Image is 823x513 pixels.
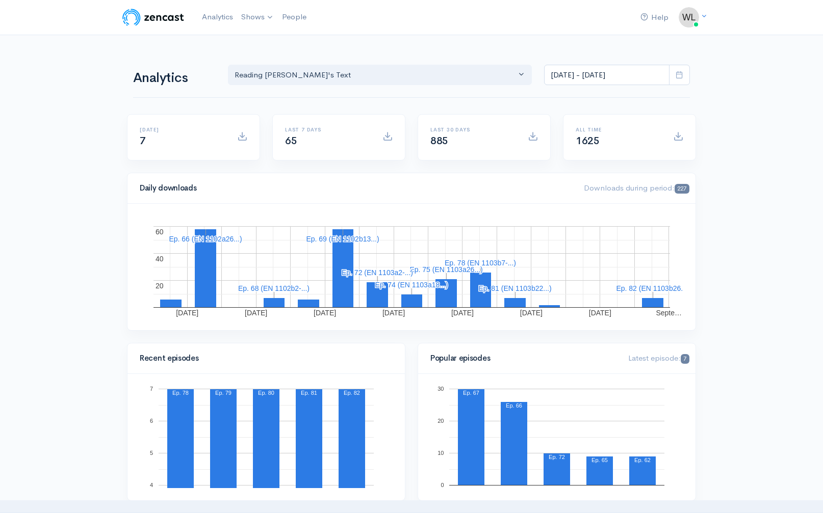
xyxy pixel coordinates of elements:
[176,309,198,317] text: [DATE]
[133,71,216,86] h1: Analytics
[156,255,164,263] text: 40
[463,390,479,396] text: Ep. 67
[198,6,237,28] a: Analytics
[121,7,186,28] img: ZenCast Logo
[306,235,379,243] text: Ep. 69 (EN 1102b13...)
[788,478,813,503] iframe: gist-messenger-bubble-iframe
[584,183,689,193] span: Downloads during period:
[445,259,516,267] text: Ep. 78 (EN 1103b7-...)
[681,354,689,364] span: 7
[628,353,689,363] span: Latest episode:
[478,284,551,292] text: Ep. 81 (EN 1103b22...)
[237,6,278,29] a: Shows
[576,127,661,132] h6: All time
[634,457,651,463] text: Ep. 62
[150,482,153,488] text: 4
[382,309,405,317] text: [DATE]
[140,216,683,318] svg: A chart.
[285,127,370,132] h6: Last 7 days
[520,309,543,317] text: [DATE]
[438,386,444,392] text: 30
[156,228,164,236] text: 60
[150,386,153,392] text: 7
[409,265,482,274] text: Ep. 75 (EN 1103a26...)
[245,309,267,317] text: [DATE]
[172,390,189,396] text: Ep. 78
[215,390,232,396] text: Ep. 79
[228,65,532,86] button: Reading Aristotle's Text
[675,184,689,194] span: 227
[375,281,448,289] text: Ep. 74 (EN 1103a18...)
[430,354,616,363] h4: Popular episodes
[235,69,516,81] div: Reading [PERSON_NAME]'s Text
[636,7,673,29] a: Help
[238,284,310,292] text: Ep. 68 (EN 1102b2-...)
[344,390,360,396] text: Ep. 82
[544,65,670,86] input: analytics date range selector
[656,309,682,317] text: Septe…
[549,454,565,460] text: Ep. 72
[589,309,611,317] text: [DATE]
[506,402,522,409] text: Ep. 66
[430,127,516,132] h6: Last 30 days
[156,282,164,290] text: 20
[438,418,444,424] text: 20
[616,284,689,292] text: Ep. 82 (EN 1103b26...)
[301,390,317,396] text: Ep. 81
[441,482,444,488] text: 0
[285,134,297,147] span: 65
[430,386,683,488] svg: A chart.
[451,309,474,317] text: [DATE]
[258,390,274,396] text: Ep. 80
[150,450,153,456] text: 5
[576,134,599,147] span: 1625
[278,6,311,28] a: People
[140,354,387,363] h4: Recent episodes
[679,7,699,28] img: ...
[591,457,608,463] text: Ep. 65
[430,134,448,147] span: 885
[342,268,413,277] text: Ep. 72 (EN 1103a2-...)
[314,309,336,317] text: [DATE]
[150,418,153,424] text: 6
[140,386,393,488] svg: A chart.
[140,184,572,193] h4: Daily downloads
[140,134,146,147] span: 7
[438,450,444,456] text: 10
[169,235,242,243] text: Ep. 66 (EN 1102a26...)
[140,127,225,132] h6: [DATE]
